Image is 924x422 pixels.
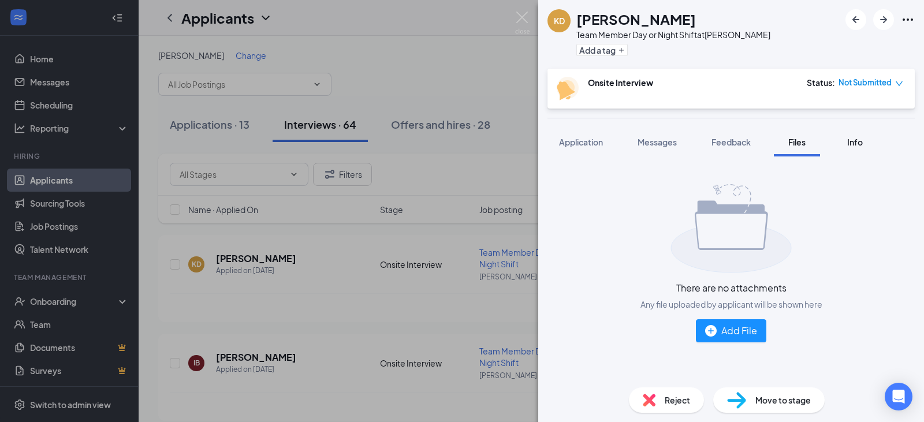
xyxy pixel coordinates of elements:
div: KD [554,15,565,27]
svg: ArrowLeftNew [849,13,863,27]
span: down [895,80,903,88]
span: Reject [665,394,690,406]
svg: Plus [618,47,625,54]
h1: [PERSON_NAME] [576,9,696,29]
span: Not Submitted [839,77,892,88]
button: Add File [696,319,766,342]
span: Info [847,137,863,147]
div: There are no attachments [676,282,787,294]
div: Add File [705,323,757,338]
button: ArrowLeftNew [845,9,866,30]
b: Onsite Interview [588,77,653,88]
span: Files [788,137,806,147]
span: Feedback [711,137,751,147]
button: PlusAdd a tag [576,44,628,56]
div: Any file uploaded by applicant will be shown here [640,298,822,310]
span: Application [559,137,603,147]
div: Status : [807,77,835,88]
svg: Ellipses [901,13,915,27]
button: ArrowRight [873,9,894,30]
div: Open Intercom Messenger [885,383,912,410]
span: Move to stage [755,394,811,406]
span: Messages [638,137,677,147]
svg: ArrowRight [877,13,891,27]
div: Team Member Day or Night Shift at [PERSON_NAME] [576,29,770,40]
